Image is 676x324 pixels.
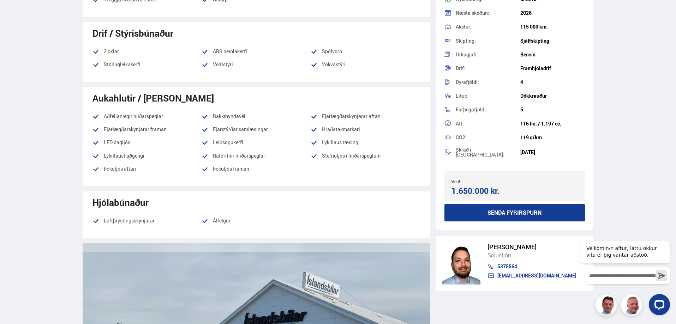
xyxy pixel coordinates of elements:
li: Vökvastýri [311,60,420,73]
li: Fjarlægðarskynjarar framan [92,125,202,134]
div: Orkugjafi: [456,52,520,57]
div: Drif: [456,66,520,71]
li: Veltistýri [202,60,311,69]
div: Næsta skoðun: [456,11,520,16]
a: [EMAIL_ADDRESS][DOMAIN_NAME] [487,273,576,279]
li: Spólvörn [311,47,420,56]
div: 115 000 km. [520,24,585,30]
div: 116 hö. / 1.197 cc. [520,121,585,127]
div: 5 [520,107,585,112]
div: Dyrafjöldi: [456,80,520,85]
div: Sjálfskipting [520,38,585,44]
li: Lykillaust aðgengi [92,152,202,160]
div: [DATE] [520,149,585,155]
button: Senda fyrirspurn [444,204,585,221]
div: 119 g/km [520,135,585,140]
div: Afl: [456,121,520,126]
li: Lykillaus ræsing [311,138,420,147]
div: Framhjóladrif [520,66,585,71]
li: ABS hemlakerfi [202,47,311,56]
li: Þokuljós aftan [92,165,202,173]
li: Hraðatakmarkari [311,125,420,134]
div: 4 [520,79,585,85]
li: Álfelgur [202,216,311,230]
li: Fjarstýrðar samlæsingar [202,125,311,134]
li: Rafdrifnir hliðarspeglar [202,152,311,160]
div: 1.650.000 kr. [451,186,513,196]
div: [PERSON_NAME] [487,243,576,251]
li: Loftþrýstingsskynjarar [92,216,202,225]
li: Bakkmyndavél [202,112,311,121]
div: Litur: [456,93,520,98]
li: Fjarlægðarskynjarar aftan [311,112,420,121]
div: Skráð í [GEOGRAPHIC_DATA]: [456,147,520,157]
img: nhp88E3Fdnt1Opn2.png [442,242,480,285]
li: Aðfellanlegir hliðarspeglar [92,112,202,121]
li: Þokuljós framan [202,165,311,178]
div: 2026 [520,10,585,16]
iframe: LiveChat chat widget [574,228,673,321]
div: Dökkrauður [520,93,585,99]
a: 5375564 [487,264,576,269]
div: Akstur: [456,24,520,29]
div: Hjólabúnaður [92,197,420,208]
li: Stefnuljós í hliðarspeglum [311,152,420,160]
div: Aukahlutir / [PERSON_NAME] [92,93,420,103]
div: Skipting: [456,38,520,43]
div: Drif / Stýrisbúnaður [92,28,420,38]
div: CO2: [456,135,520,140]
div: Verð: [451,179,515,184]
li: Stöðugleikakerfi [92,60,202,69]
div: Bensín [520,52,585,57]
li: LED dagljós [92,138,202,147]
li: 2 öxlar [92,47,202,56]
div: Sölustjóri [487,251,576,260]
div: Farþegafjöldi: [456,107,520,112]
li: Leiðsögukerfi [202,138,311,147]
